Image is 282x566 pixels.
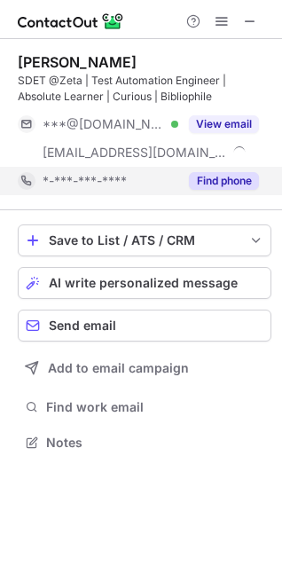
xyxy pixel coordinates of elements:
span: AI write personalized message [49,276,238,290]
span: Send email [49,318,116,333]
div: Save to List / ATS / CRM [49,233,240,248]
button: AI write personalized message [18,267,271,299]
button: Send email [18,310,271,342]
button: Reveal Button [189,115,259,133]
div: [PERSON_NAME] [18,53,137,71]
button: save-profile-one-click [18,224,271,256]
button: Add to email campaign [18,352,271,384]
img: ContactOut v5.3.10 [18,11,124,32]
button: Reveal Button [189,172,259,190]
span: Notes [46,435,264,451]
span: ***@[DOMAIN_NAME] [43,116,165,132]
span: Find work email [46,399,264,415]
button: Notes [18,430,271,455]
span: Add to email campaign [48,361,189,375]
span: [EMAIL_ADDRESS][DOMAIN_NAME] [43,145,227,161]
div: SDET @Zeta | Test Automation Engineer | Absolute Learner | Curious | Bibliophile [18,73,271,105]
button: Find work email [18,395,271,420]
